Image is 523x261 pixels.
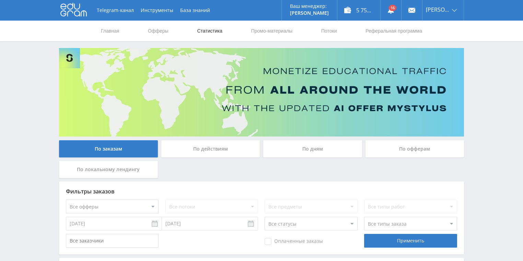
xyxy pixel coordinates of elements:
[290,10,329,16] p: [PERSON_NAME]
[59,161,158,178] div: По локальному лендингу
[59,140,158,157] div: По заказам
[265,238,323,245] span: Оплаченные заказы
[251,21,293,41] a: Промо-материалы
[100,21,120,41] a: Главная
[66,188,457,194] div: Фильтры заказов
[321,21,338,41] a: Потоки
[364,234,457,248] div: Применить
[161,140,260,157] div: По действиям
[66,234,159,248] input: Все заказчики
[263,140,362,157] div: По дням
[290,3,329,9] p: Ваш менеджер:
[365,140,464,157] div: По офферам
[147,21,169,41] a: Офферы
[59,48,464,137] img: Banner
[426,7,450,12] span: [PERSON_NAME]
[365,21,423,41] a: Реферальная программа
[196,21,223,41] a: Статистика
